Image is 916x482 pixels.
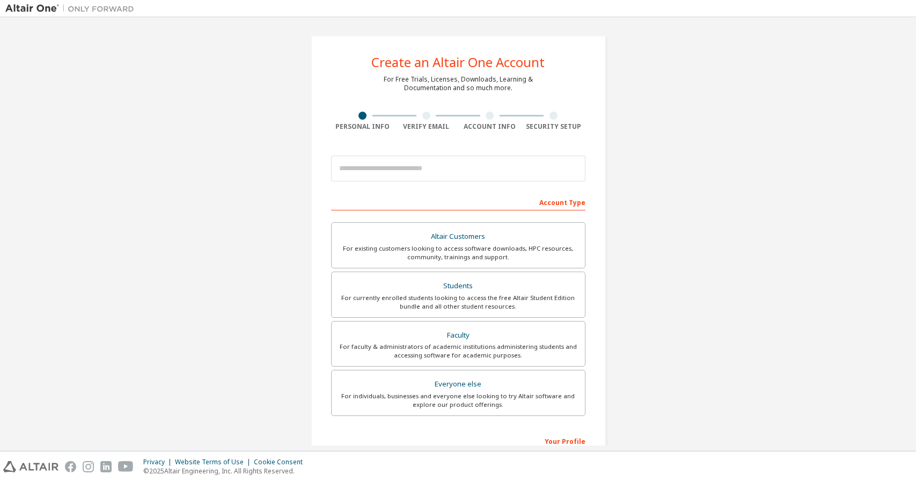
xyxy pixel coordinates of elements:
[118,461,134,472] img: youtube.svg
[338,279,578,294] div: Students
[338,244,578,261] div: For existing customers looking to access software downloads, HPC resources, community, trainings ...
[394,122,458,131] div: Verify Email
[338,328,578,343] div: Faculty
[65,461,76,472] img: facebook.svg
[143,466,309,476] p: © 2025 Altair Engineering, Inc. All Rights Reserved.
[143,458,175,466] div: Privacy
[254,458,309,466] div: Cookie Consent
[338,392,578,409] div: For individuals, businesses and everyone else looking to try Altair software and explore our prod...
[83,461,94,472] img: instagram.svg
[331,193,585,210] div: Account Type
[384,75,533,92] div: For Free Trials, Licenses, Downloads, Learning & Documentation and so much more.
[3,461,58,472] img: altair_logo.svg
[331,122,395,131] div: Personal Info
[338,229,578,244] div: Altair Customers
[338,342,578,360] div: For faculty & administrators of academic institutions administering students and accessing softwa...
[338,294,578,311] div: For currently enrolled students looking to access the free Altair Student Edition bundle and all ...
[522,122,585,131] div: Security Setup
[371,56,545,69] div: Create an Altair One Account
[175,458,254,466] div: Website Terms of Use
[338,377,578,392] div: Everyone else
[100,461,112,472] img: linkedin.svg
[331,432,585,449] div: Your Profile
[5,3,140,14] img: Altair One
[458,122,522,131] div: Account Info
